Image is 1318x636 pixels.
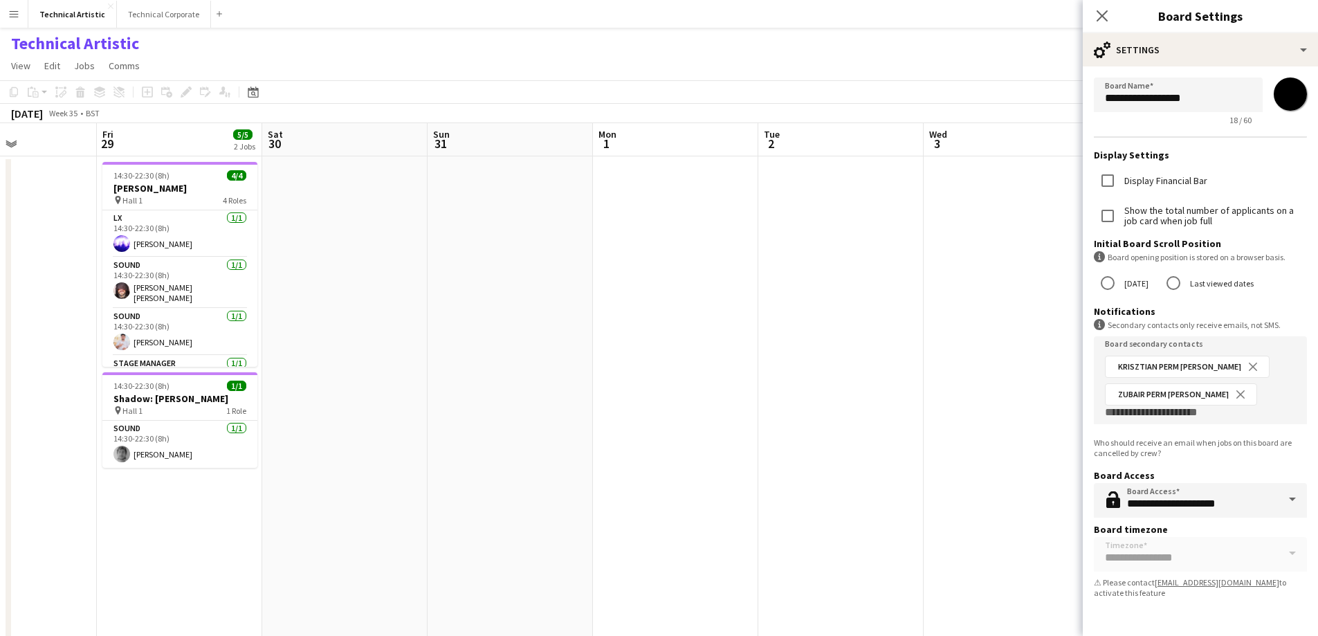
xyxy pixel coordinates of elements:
[1187,273,1254,294] label: Last viewed dates
[1094,523,1307,536] h3: Board timezone
[28,1,117,28] button: Technical Artistic
[102,372,257,468] app-job-card: 14:30-22:30 (8h)1/1Shadow: [PERSON_NAME] Hall 11 RoleSound1/114:30-22:30 (8h)[PERSON_NAME]
[11,60,30,72] span: View
[1218,115,1263,125] span: 18 / 60
[226,406,246,416] span: 1 Role
[227,381,246,391] span: 1/1
[46,108,80,118] span: Week 35
[1094,437,1307,458] div: Who should receive an email when jobs on this board are cancelled by crew?
[1122,273,1148,294] label: [DATE]
[6,57,36,75] a: View
[234,141,255,152] div: 2 Jobs
[103,57,145,75] a: Comms
[11,33,139,54] h1: Technical Artistic
[122,195,143,206] span: Hall 1
[44,60,60,72] span: Edit
[1094,469,1307,482] h3: Board Access
[102,421,257,468] app-card-role: Sound1/114:30-22:30 (8h)[PERSON_NAME]
[102,309,257,356] app-card-role: Sound1/114:30-22:30 (8h)[PERSON_NAME]
[113,170,170,181] span: 14:30-22:30 (8h)
[227,170,246,181] span: 4/4
[122,406,143,416] span: Hall 1
[1094,237,1307,250] h3: Initial Board Scroll Position
[1122,206,1307,226] label: Show the total number of applicants on a job card when job full
[113,381,170,391] span: 14:30-22:30 (8h)
[762,136,780,152] span: 2
[1083,7,1318,25] h3: Board Settings
[100,136,113,152] span: 29
[86,108,100,118] div: BST
[117,1,211,28] button: Technical Corporate
[1094,251,1307,263] div: Board opening position is stored on a browser basis.
[102,356,257,403] app-card-role: Stage Manager1/1
[1094,319,1307,331] div: Secondary contacts only receive emails, not SMS.
[431,136,450,152] span: 31
[102,392,257,405] h3: Shadow: [PERSON_NAME]
[109,60,140,72] span: Comms
[1094,577,1307,598] div: ⚠ Please contact to activate this feature
[74,60,95,72] span: Jobs
[1094,149,1307,161] h3: Display Settings
[233,129,253,140] span: 5/5
[596,136,616,152] span: 1
[764,128,780,140] span: Tue
[1083,33,1318,66] div: Settings
[266,136,283,152] span: 30
[1094,305,1307,318] h3: Notifications
[1155,577,1279,588] a: [EMAIL_ADDRESS][DOMAIN_NAME]
[433,128,450,140] span: Sun
[598,128,616,140] span: Mon
[927,136,947,152] span: 3
[1105,353,1296,419] mat-chip-grid: Board secondary contact selection
[102,257,257,309] app-card-role: Sound1/114:30-22:30 (8h)[PERSON_NAME] [PERSON_NAME]
[1118,363,1241,371] span: Krisztian PERM [PERSON_NAME]
[102,162,257,367] app-job-card: 14:30-22:30 (8h)4/4[PERSON_NAME] Hall 14 RolesLX1/114:30-22:30 (8h)[PERSON_NAME]Sound1/114:30-22:...
[102,210,257,257] app-card-role: LX1/114:30-22:30 (8h)[PERSON_NAME]
[268,128,283,140] span: Sat
[1105,338,1202,349] mat-label: Board secondary contacts
[1118,390,1229,399] span: Zubair PERM [PERSON_NAME]
[223,195,246,206] span: 4 Roles
[11,107,43,120] div: [DATE]
[1122,176,1207,186] label: Display Financial Bar
[102,128,113,140] span: Fri
[39,57,66,75] a: Edit
[102,182,257,194] h3: [PERSON_NAME]
[929,128,947,140] span: Wed
[68,57,100,75] a: Jobs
